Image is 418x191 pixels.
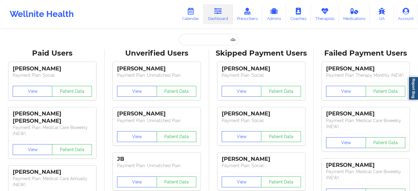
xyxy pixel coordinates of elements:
[394,4,418,24] a: Account
[262,4,286,24] a: Admins
[13,86,53,97] button: View
[339,4,370,24] a: Medications
[117,118,196,124] p: Payment Plan : Unmatched Plan
[52,86,92,97] button: Patient Data
[117,86,157,97] button: View
[222,65,301,72] div: [PERSON_NAME]
[13,125,92,137] p: Payment Plan : Medical Care Biweekly (NEW)
[222,118,301,124] p: Payment Plan : Social
[117,65,196,72] div: [PERSON_NAME]
[366,137,406,148] button: Patient Data
[222,131,262,142] button: View
[13,176,92,188] p: Payment Plan : Medical Care Annually (NEW)
[326,110,405,117] div: [PERSON_NAME]
[117,131,157,142] button: View
[222,110,301,117] div: [PERSON_NAME]
[261,86,301,97] button: Patient Data
[157,86,197,97] button: Patient Data
[117,176,157,187] button: View
[261,176,301,187] button: Patient Data
[286,4,311,24] a: Coaches
[13,72,92,78] p: Payment Plan : Social
[222,156,301,163] div: [PERSON_NAME]
[311,4,339,24] a: Therapists
[13,169,92,176] div: [PERSON_NAME]
[213,49,309,58] div: Skipped Payment Users
[52,144,92,155] button: Patient Data
[222,176,262,187] button: View
[117,110,196,117] div: [PERSON_NAME]
[326,137,366,148] button: View
[326,162,405,169] div: [PERSON_NAME]
[326,65,405,72] div: [PERSON_NAME]
[261,131,301,142] button: Patient Data
[326,118,405,130] p: Payment Plan : Medical Care Biweekly (NEW)
[222,72,301,78] p: Payment Plan : Social
[326,169,405,181] p: Payment Plan : Medical Care Biweekly (NEW)
[13,65,92,72] div: [PERSON_NAME]
[178,4,204,24] a: Calendar
[13,110,92,124] div: [PERSON_NAME] [PERSON_NAME]
[109,49,205,58] div: Unverified Users
[13,144,53,155] button: View
[318,49,414,58] div: Failed Payment Users
[4,49,100,58] div: Paid Users
[222,86,262,97] button: View
[233,4,263,24] a: Prescribers
[157,176,197,187] button: Patient Data
[408,76,418,100] a: Report Bug
[117,72,196,78] p: Payment Plan : Unmatched Plan
[117,156,196,163] div: JB
[326,86,366,97] button: View
[117,163,196,169] p: Payment Plan : Unmatched Plan
[157,131,197,142] button: Patient Data
[366,86,406,97] button: Patient Data
[204,4,233,24] a: Dashboard
[370,4,394,24] a: QA
[222,163,301,169] p: Payment Plan : Social
[326,72,405,78] p: Payment Plan : Therapy Monthly (NEW)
